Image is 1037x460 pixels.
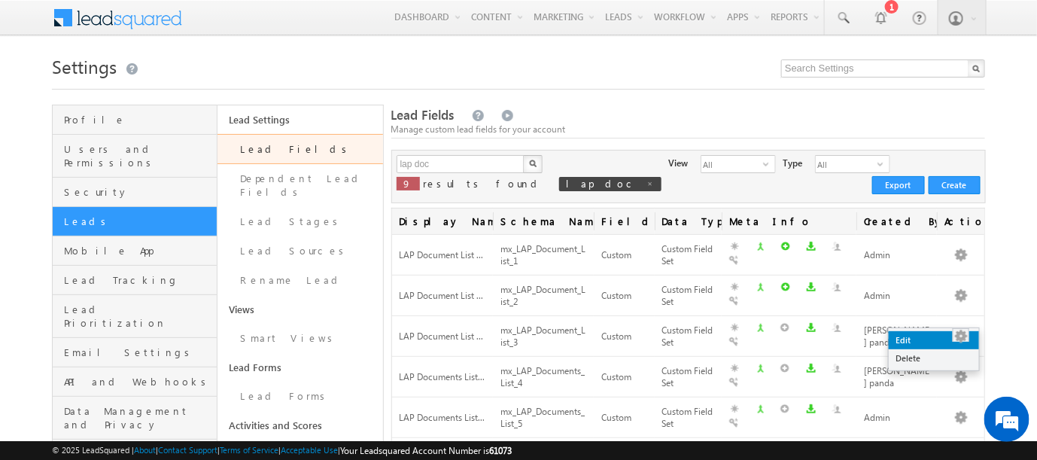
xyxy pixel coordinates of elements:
div: [PERSON_NAME] panda [864,364,929,392]
a: Views [217,295,382,324]
span: select [877,160,890,169]
input: Search Settings [781,59,985,78]
span: LAP Document List ... [400,249,484,260]
span: © 2025 LeadSquared | | | | | [52,443,512,458]
span: Schema Name [493,209,594,234]
a: Lead Sources [217,236,382,266]
a: Lead Fields [217,134,382,164]
div: mx_LAP_Document_List_1 [500,242,586,270]
div: mx_LAP_Documents_List_5 [500,404,586,433]
span: 61073 [489,445,512,456]
div: Custom [601,288,647,304]
span: All [816,156,877,172]
a: Lead Prioritization [53,295,217,338]
div: Admin [864,248,929,264]
span: All [701,156,763,172]
div: View [669,155,689,170]
em: Start Chat [205,355,273,376]
div: Manage custom lead fields for your account [391,123,986,136]
span: Meta Info [722,209,856,234]
div: Custom [601,248,647,264]
a: Activities and Scores [217,411,382,440]
a: Leads [53,207,217,236]
div: Custom Field Set [662,282,714,311]
div: Admin [864,288,929,304]
span: select [763,160,775,169]
div: Custom Field Set [662,364,714,392]
span: Your Leadsquared Account Number is [340,445,512,456]
span: Data Type [655,209,722,234]
a: API and Webhooks [53,367,217,397]
span: Created By [856,209,937,234]
span: Email Settings [64,346,213,359]
span: LAP Document List ... [400,331,484,342]
div: Custom Field Set [662,323,714,352]
span: Data Management and Privacy [64,404,213,431]
span: API and Webhooks [64,375,213,388]
span: LAP Documents List... [400,412,485,423]
a: Profile [53,105,217,135]
div: Custom [601,370,647,385]
div: mx_LAP_Document_List_2 [500,282,586,311]
div: Custom Field Set [662,404,714,433]
span: 9 [404,177,412,190]
button: Export [872,176,925,194]
a: Dependent Lead Fields [217,164,382,207]
span: LAP Documents List... [400,371,485,382]
div: Custom [601,410,647,426]
a: Email Settings [53,338,217,367]
div: [PERSON_NAME] panda [864,323,929,352]
span: Leads [64,215,213,228]
a: Terms of Service [220,445,278,455]
span: Display Name [392,209,493,234]
a: Smart Views [217,324,382,353]
img: Search [529,160,537,167]
span: Settings [52,54,117,78]
a: Rename Lead [217,266,382,295]
textarea: Type your message and hit 'Enter' [20,139,275,343]
a: Lead Stages [217,207,382,236]
span: Lead Fields [391,106,455,123]
div: Minimize live chat window [247,8,283,44]
div: Custom [601,329,647,345]
a: Lead Settings [217,105,382,134]
a: Security [53,178,217,207]
span: Lead Tracking [64,273,213,287]
span: Profile [64,113,213,126]
div: Custom Field Set [662,242,714,270]
a: Acceptable Use [281,445,338,455]
span: Lead Prioritization [64,303,213,330]
a: Data Management and Privacy [53,397,217,440]
span: Field Type [594,209,655,234]
a: About [134,445,156,455]
a: Mobile App [53,236,217,266]
div: Type [783,155,803,170]
div: mx_LAP_Document_List_3 [500,323,586,352]
a: Users and Permissions [53,135,217,178]
a: Lead Forms [217,382,382,411]
span: lap doc [567,177,639,190]
a: Delete [889,349,979,367]
span: LAP Document List ... [400,290,484,301]
img: d_60004797649_company_0_60004797649 [26,79,63,99]
span: Security [64,185,213,199]
a: Edit [889,331,979,349]
span: Mobile App [64,244,213,257]
div: mx_LAP_Documents_List_4 [500,364,586,392]
div: Chat with us now [78,79,253,99]
button: Create [929,176,981,194]
div: Admin [864,410,929,426]
span: Users and Permissions [64,142,213,169]
a: Contact Support [158,445,217,455]
span: results found [424,177,543,190]
a: Lead Forms [217,353,382,382]
span: Actions [937,209,984,234]
a: Lead Tracking [53,266,217,295]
